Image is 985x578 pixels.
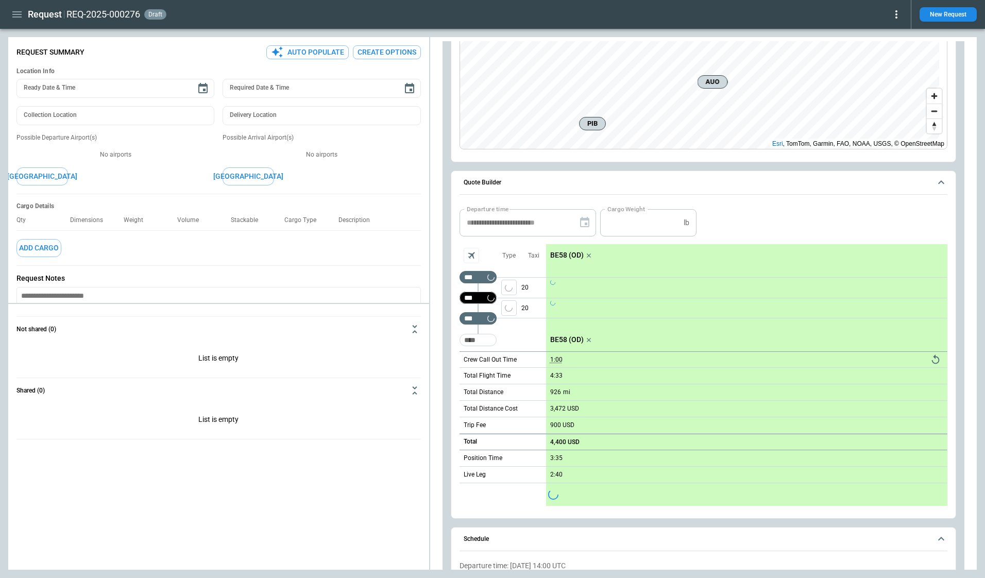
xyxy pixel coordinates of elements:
p: Volume [177,216,207,224]
p: Request Notes [16,274,421,283]
p: Total Distance [464,388,503,397]
p: Cargo Type [284,216,325,224]
p: Type [502,251,516,260]
h6: Shared (0) [16,387,45,394]
h6: Schedule [464,536,489,542]
p: Qty [16,216,34,224]
p: 1:00 [550,356,563,364]
button: Auto Populate [266,45,349,59]
span: PIB [584,118,601,129]
button: Quote Builder [460,171,947,195]
p: Taxi [528,251,539,260]
a: Esri [772,140,783,147]
p: Description [338,216,378,224]
p: Stackable [231,216,266,224]
p: 3:35 [550,454,563,462]
p: Dimensions [70,216,111,224]
p: BE58 (OD) [550,251,584,260]
button: New Request [920,7,977,22]
h6: Quote Builder [464,179,501,186]
h6: Cargo Details [16,202,421,210]
label: Departure time [467,205,509,213]
button: Reset [928,352,943,367]
p: 926 [550,388,561,396]
p: mi [563,388,570,397]
p: List is empty [16,403,421,439]
p: 20 [521,298,546,318]
h1: Request [28,8,62,21]
p: 4,400 USD [550,438,580,446]
button: left aligned [501,300,517,316]
p: Departure time: [DATE] 14:00 UTC [460,562,947,570]
button: Choose date [193,78,213,99]
p: Crew Call Out Time [464,355,517,364]
p: lb [684,218,689,227]
h6: Total [464,438,477,445]
h6: Location Info [16,67,421,75]
p: Possible Arrival Airport(s) [223,133,420,142]
p: BE58 (OD) [550,335,584,344]
button: left aligned [501,280,517,295]
p: Position Time [464,454,502,463]
p: Possible Departure Airport(s) [16,133,214,142]
button: Not shared (0) [16,317,421,342]
p: 3,472 USD [550,405,579,413]
div: Not found [460,271,497,283]
p: List is empty [16,342,421,378]
p: Total Flight Time [464,371,511,380]
p: 20 [521,278,546,298]
p: Trip Fee [464,421,486,430]
button: Shared (0) [16,378,421,403]
div: Not shared (0) [16,342,421,378]
div: Not shared (0) [16,403,421,439]
p: Total Distance Cost [464,404,518,413]
div: Not found [460,292,497,304]
p: Weight [124,216,151,224]
div: Quote Builder [460,209,947,506]
span: Type of sector [501,300,517,316]
button: Choose date [399,78,420,99]
span: Aircraft selection [464,248,479,263]
span: AUO [702,77,723,87]
div: scrollable content [546,244,947,506]
button: [GEOGRAPHIC_DATA] [16,167,68,185]
button: Zoom out [927,104,942,118]
p: 2:40 [550,471,563,479]
p: No airports [223,150,420,159]
div: , TomTom, Garmin, FAO, NOAA, USGS, © OpenStreetMap [772,139,944,149]
div: Too short [460,334,497,346]
p: Live Leg [464,470,486,479]
button: Create Options [353,45,421,59]
label: Cargo Weight [607,205,645,213]
button: [GEOGRAPHIC_DATA] [223,167,274,185]
span: Type of sector [501,280,517,295]
p: 4:33 [550,372,563,380]
div: Not found [460,312,497,325]
button: Zoom in [927,89,942,104]
p: 900 USD [550,421,574,429]
p: Request Summary [16,48,84,57]
span: draft [146,11,164,18]
button: Reset bearing to north [927,118,942,133]
p: No airports [16,150,214,159]
button: Schedule [460,528,947,551]
h6: Not shared (0) [16,326,56,333]
h2: REQ-2025-000276 [66,8,140,21]
button: Add Cargo [16,239,61,257]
